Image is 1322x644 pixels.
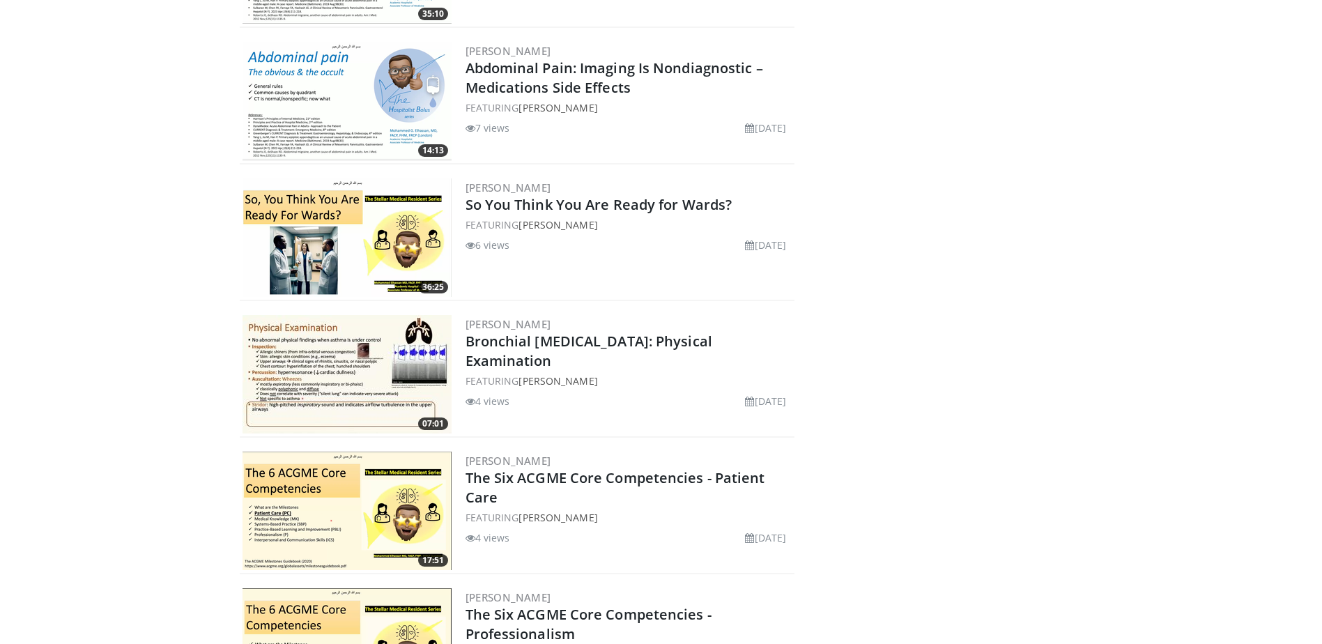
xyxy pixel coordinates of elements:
a: The Six ACGME Core Competencies - Patient Care [466,468,765,507]
div: FEATURING [466,510,792,525]
a: [PERSON_NAME] [466,454,551,468]
span: 14:13 [418,144,448,157]
img: 8765ba5e-4f31-4b16-81e3-3833be7fde85.png.300x170_q85_crop-smart_upscale.png [243,452,452,570]
span: 17:51 [418,554,448,567]
a: Abdominal Pain: Imaging Is Nondiagnostic – Medications Side Effects [466,59,763,97]
a: 14:13 [243,42,452,160]
li: 4 views [466,530,510,545]
li: [DATE] [745,121,786,135]
img: 12910ef0-5802-4ba3-b529-c94598f9b925.300x170_q85_crop-smart_upscale.jpg [243,315,452,434]
li: [DATE] [745,394,786,408]
a: [PERSON_NAME] [518,218,597,231]
li: [DATE] [745,530,786,545]
span: 35:10 [418,8,448,20]
a: [PERSON_NAME] [518,511,597,524]
li: 6 views [466,238,510,252]
a: [PERSON_NAME] [466,317,551,331]
a: The Six ACGME Core Competencies - Professionalism [466,605,712,643]
a: [PERSON_NAME] [518,374,597,388]
a: [PERSON_NAME] [518,101,597,114]
img: 70d87a79-9e40-4b24-a12a-01a30c141368.png.300x170_q85_crop-smart_upscale.png [243,42,452,160]
a: [PERSON_NAME] [466,44,551,58]
span: 36:25 [418,281,448,293]
div: FEATURING [466,374,792,388]
div: FEATURING [466,100,792,115]
a: Bronchial [MEDICAL_DATA]: Physical Examination [466,332,712,370]
a: [PERSON_NAME] [466,590,551,604]
a: 07:01 [243,315,452,434]
a: [PERSON_NAME] [466,181,551,194]
span: 07:01 [418,417,448,430]
li: 7 views [466,121,510,135]
div: FEATURING [466,217,792,232]
a: 36:25 [243,178,452,297]
img: e31b97b6-3530-4259-824f-b5523143deb9.png.300x170_q85_crop-smart_upscale.png [243,178,452,297]
a: 17:51 [243,452,452,570]
li: [DATE] [745,238,786,252]
li: 4 views [466,394,510,408]
a: So You Think You Are Ready for Wards? [466,195,732,214]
